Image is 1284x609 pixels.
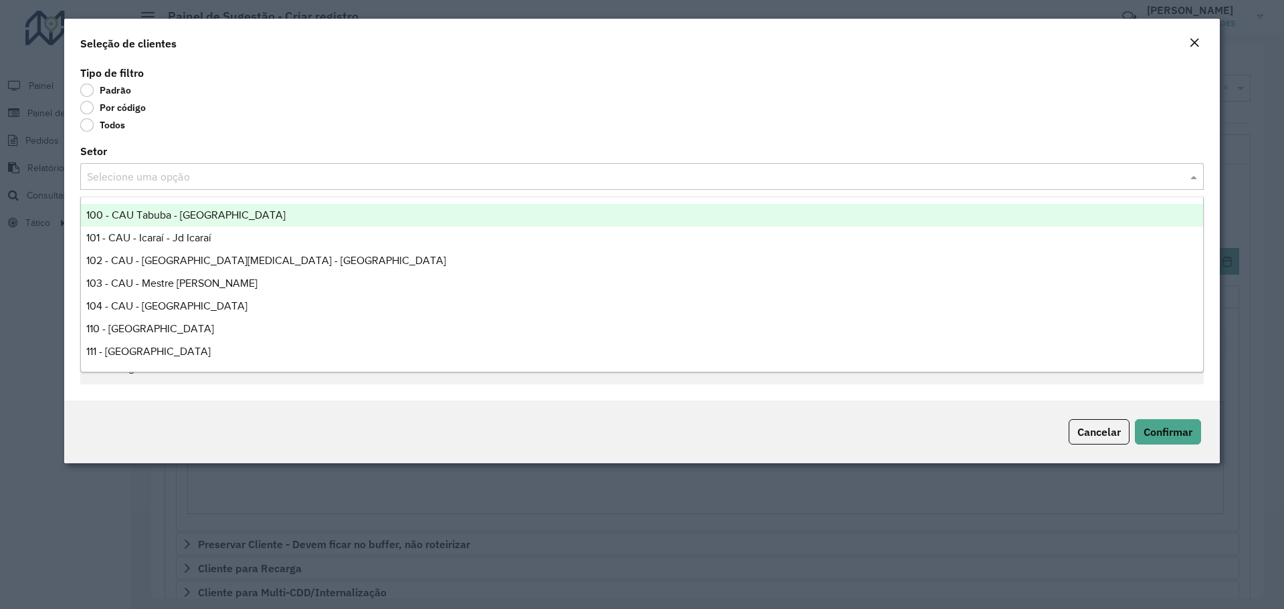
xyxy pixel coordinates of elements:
span: Cancelar [1077,425,1121,439]
span: 110 - [GEOGRAPHIC_DATA] [86,323,214,334]
label: Setor [80,143,107,159]
button: Cancelar [1069,419,1130,445]
label: Padrão [80,84,131,97]
label: Por código [80,101,146,114]
button: Close [1185,35,1204,52]
em: Fechar [1189,37,1200,48]
h4: Seleção de clientes [80,35,177,51]
label: Todos [80,118,125,132]
span: 111 - [GEOGRAPHIC_DATA] [86,346,211,357]
span: 100 - CAU Tabuba - [GEOGRAPHIC_DATA] [86,209,286,221]
ng-dropdown-panel: Options list [80,197,1204,372]
label: Tipo de filtro [80,65,144,81]
span: 101 - CAU - Icaraí - Jd Icaraí [86,232,211,243]
span: Confirmar [1144,425,1192,439]
span: 103 - CAU - Mestre [PERSON_NAME] [86,277,257,289]
button: Confirmar [1135,419,1201,445]
span: 102 - CAU - [GEOGRAPHIC_DATA][MEDICAL_DATA] - [GEOGRAPHIC_DATA] [86,255,446,266]
span: 104 - CAU - [GEOGRAPHIC_DATA] [86,300,247,312]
